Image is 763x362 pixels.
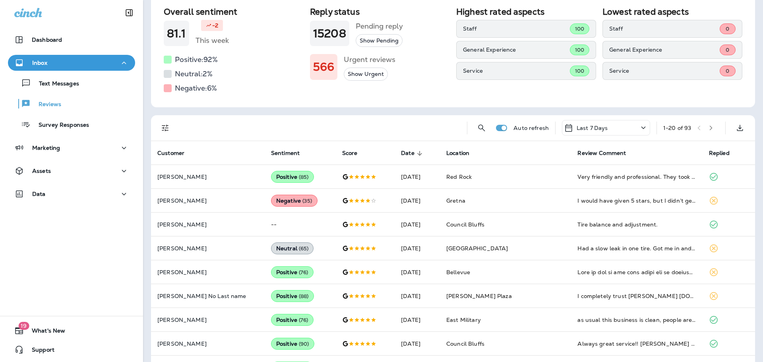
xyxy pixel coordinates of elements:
span: ( 76 ) [299,317,308,323]
div: Positive [271,290,314,302]
span: Bellevue [446,269,470,276]
td: [DATE] [395,236,440,260]
span: Score [342,150,368,157]
span: What's New [24,327,65,337]
span: ( 85 ) [299,174,309,180]
button: Survey Responses [8,116,135,133]
p: [PERSON_NAME] [157,341,258,347]
p: Auto refresh [513,125,549,131]
p: Staff [609,25,720,32]
button: Dashboard [8,32,135,48]
p: Data [32,191,46,197]
span: ( 88 ) [299,293,309,300]
div: 1 - 20 of 93 [663,125,691,131]
p: Staff [463,25,570,32]
span: Council Bluffs [446,340,484,347]
span: [GEOGRAPHIC_DATA] [446,245,508,252]
span: 100 [575,68,584,74]
td: [DATE] [395,308,440,332]
div: Positive [271,338,314,350]
span: Date [401,150,414,157]
div: I completely trust Jensen Tire.to fix my car. Today I called them with a tire problem. They said ... [577,292,696,300]
button: Data [8,186,135,202]
button: Text Messages [8,75,135,91]
td: [DATE] [395,260,440,284]
div: Positive [271,314,314,326]
p: Reviews [31,101,61,108]
p: Text Messages [31,80,79,88]
span: Review Comment [577,150,636,157]
p: [PERSON_NAME] [157,269,258,275]
p: Marketing [32,145,60,151]
span: Score [342,150,358,157]
button: Export as CSV [732,120,748,136]
button: Search Reviews [474,120,490,136]
h2: Highest rated aspects [456,7,596,17]
p: Service [463,68,570,74]
p: [PERSON_NAME] No Last name [157,293,258,299]
button: Collapse Sidebar [118,5,140,21]
span: ( 35 ) [302,197,312,204]
p: [PERSON_NAME] [157,174,258,180]
span: ( 76 ) [299,269,308,276]
p: Dashboard [32,37,62,43]
div: Always great service!! Garrett and team are the best!! [577,340,696,348]
span: Replied [709,150,740,157]
span: East Military [446,316,481,323]
span: 19 [18,322,29,330]
span: 100 [575,46,584,53]
span: Date [401,150,425,157]
h5: Neutral: 2 % [175,68,213,80]
span: Gretna [446,197,465,204]
h1: 15208 [313,27,346,40]
p: Survey Responses [31,122,89,129]
div: Neutral [271,242,314,254]
button: Show Urgent [344,68,388,81]
td: -- [265,213,336,236]
button: Support [8,342,135,358]
button: Marketing [8,140,135,156]
div: Negative [271,195,318,207]
p: Inbox [32,60,47,66]
span: Customer [157,150,195,157]
button: Reviews [8,95,135,112]
p: General Experience [609,46,720,53]
h2: Overall sentiment [164,7,304,17]
h5: This week [196,34,229,47]
button: Filters [157,120,173,136]
div: Tire balance and adjustment. [577,221,696,228]
td: [DATE] [395,165,440,189]
p: [PERSON_NAME] [157,221,258,228]
span: Location [446,150,480,157]
span: Replied [709,150,730,157]
div: as usual this business is clean, people are friendly and very professional, yes, i'll go back. [577,316,696,324]
span: Council Bluffs [446,221,484,228]
div: Very friendly and professional. They took the time to show me the issues that were found while in... [577,173,696,181]
button: 19What's New [8,323,135,339]
td: [DATE] [395,284,440,308]
span: 0 [726,68,729,74]
h1: 81.1 [167,27,186,40]
div: Had a slow leak in one tire. Got me in and out in about 45 min. [577,244,696,252]
span: Sentiment [271,150,310,157]
p: [PERSON_NAME] [157,317,258,323]
span: Red Rock [446,173,472,180]
span: Sentiment [271,150,300,157]
div: Positive [271,171,314,183]
span: Review Comment [577,150,626,157]
span: Customer [157,150,184,157]
p: [PERSON_NAME] [157,245,258,252]
button: Show Pending [356,34,403,47]
p: -2 [212,21,218,29]
td: [DATE] [395,189,440,213]
h1: 566 [313,60,334,74]
p: Assets [32,168,51,174]
h2: Lowest rated aspects [602,7,742,17]
div: Took my car in for some tires and an alignment. Initial service was great. I have a 23 year old c... [577,268,696,276]
div: Positive [271,266,314,278]
div: I would have given 5 stars, but I didn’t get a call when my tires arrived, so I had to postpone s... [577,197,696,205]
span: 100 [575,25,584,32]
h2: Reply status [310,7,450,17]
span: [PERSON_NAME] Plaza [446,292,512,300]
h5: Urgent reviews [344,53,395,66]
